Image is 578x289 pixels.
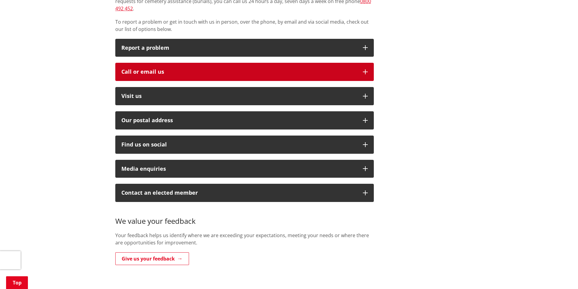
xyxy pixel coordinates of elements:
[115,111,374,129] button: Our postal address
[115,184,374,202] button: Contact an elected member
[121,190,357,196] p: Contact an elected member
[115,63,374,81] button: Call or email us
[115,39,374,57] button: Report a problem
[121,93,357,99] p: Visit us
[115,208,374,226] h3: We value your feedback
[115,160,374,178] button: Media enquiries
[121,69,357,75] div: Call or email us
[115,232,374,246] p: Your feedback helps us identify where we are exceeding your expectations, meeting your needs or w...
[115,136,374,154] button: Find us on social
[115,18,374,33] p: To report a problem or get in touch with us in person, over the phone, by email and via social me...
[121,142,357,148] div: Find us on social
[6,276,28,289] a: Top
[121,117,357,123] h2: Our postal address
[115,87,374,105] button: Visit us
[121,45,357,51] p: Report a problem
[550,264,572,285] iframe: Messenger Launcher
[121,166,357,172] div: Media enquiries
[115,252,189,265] a: Give us your feedback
